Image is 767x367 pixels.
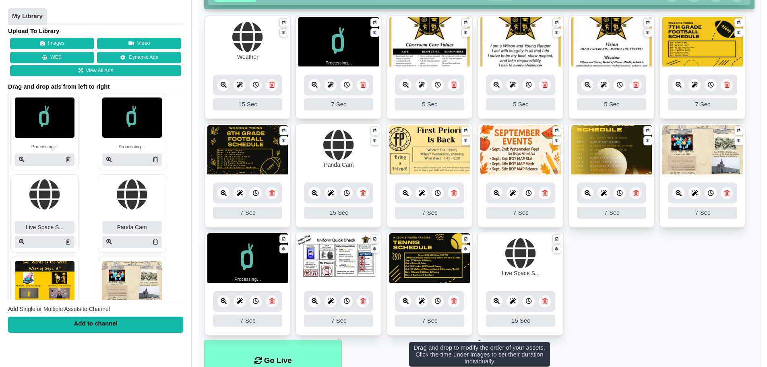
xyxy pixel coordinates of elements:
[395,207,464,219] div: 7 Sec
[234,276,261,283] small: Processing…
[207,233,288,284] img: Sign stream loading animation
[480,125,561,176] img: 2.760 mb
[486,207,555,219] div: 7 Sec
[304,315,373,327] div: 7 Sec
[237,53,258,61] div: Weather
[389,233,470,284] img: 12.142 mb
[577,98,646,110] div: 5 Sec
[324,161,354,169] div: Panda Cam
[10,65,181,77] a: View All Ads
[662,17,743,67] img: 8.781 mb
[325,60,352,66] small: Processing…
[486,98,555,110] div: 5 Sec
[629,280,767,367] iframe: Chat Widget
[486,315,555,327] div: 15 Sec
[577,207,646,219] div: 7 Sec
[213,315,282,327] div: 7 Sec
[102,261,162,302] img: P250x250 image processing20250908 996236 mcfifz
[395,98,464,110] div: 5 Sec
[304,98,373,110] div: 7 Sec
[102,98,162,138] img: Sign stream loading animation
[389,17,470,67] img: 1802.340 kb
[102,222,162,234] div: Panda Cam
[10,52,94,64] button: WEB
[15,98,74,138] img: Sign stream loading animation
[298,17,379,67] img: Sign stream loading animation
[389,125,470,176] img: 92.625 kb
[304,207,373,219] div: 15 Sec
[15,222,74,234] div: Live Space S...
[571,17,652,67] img: 1788.290 kb
[668,207,737,219] div: 7 Sec
[571,125,652,176] img: 842.610 kb
[8,306,110,313] span: Add Single or Multiple Assets to Channel
[213,207,282,219] div: 7 Sec
[97,38,181,50] button: Video
[118,143,145,150] small: Processing…
[213,98,282,110] div: 15 Sec
[8,8,47,25] a: My Library
[662,125,743,176] img: 237.439 mb
[480,17,561,67] img: 1786.025 kb
[207,125,288,176] img: 13.968 mb
[8,27,183,35] h4: Upload To Library
[668,98,737,110] div: 7 Sec
[31,143,58,150] small: Processing…
[298,233,379,284] img: 1317.098 kb
[97,52,181,64] a: Dynamic Ads
[395,315,464,327] div: 7 Sec
[10,38,94,50] button: Images
[8,317,183,333] div: Add to channel
[502,269,540,278] div: Live Space S...
[15,261,74,302] img: P250x250 image processing20250908 996236 q779dc
[8,83,183,91] span: Drag and drop ads from left to right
